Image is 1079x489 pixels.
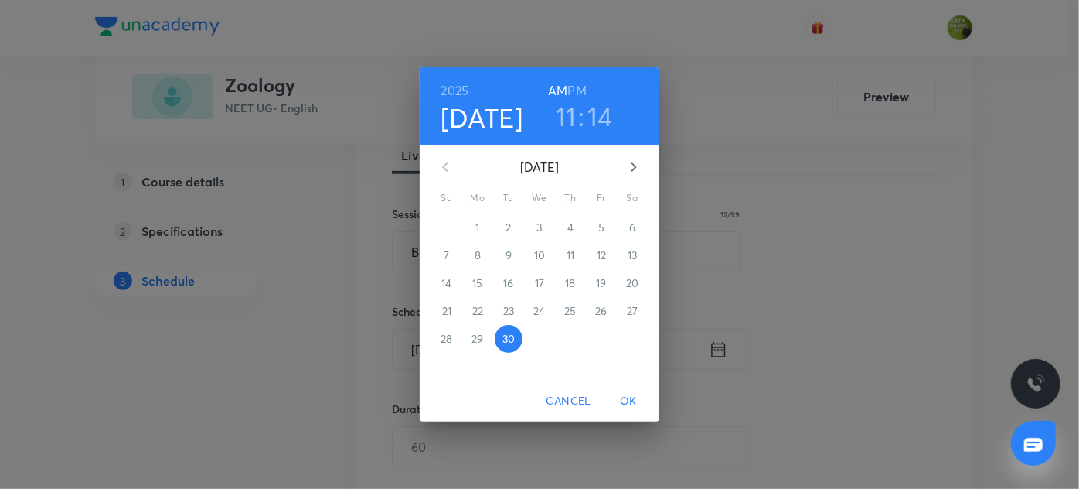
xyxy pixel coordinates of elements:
[587,190,615,206] span: Fr
[568,80,587,101] button: PM
[526,190,553,206] span: We
[495,325,522,353] button: 30
[441,101,523,134] button: [DATE]
[502,331,515,347] p: 30
[556,100,577,132] button: 11
[548,80,567,101] button: AM
[441,80,469,101] button: 2025
[578,100,584,132] h3: :
[618,190,646,206] span: Sa
[464,158,615,176] p: [DATE]
[610,392,647,411] span: OK
[495,190,522,206] span: Tu
[540,387,597,415] button: Cancel
[557,190,584,206] span: Th
[464,190,492,206] span: Mo
[604,387,653,415] button: OK
[433,190,461,206] span: Su
[587,100,613,132] button: 14
[546,392,591,411] span: Cancel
